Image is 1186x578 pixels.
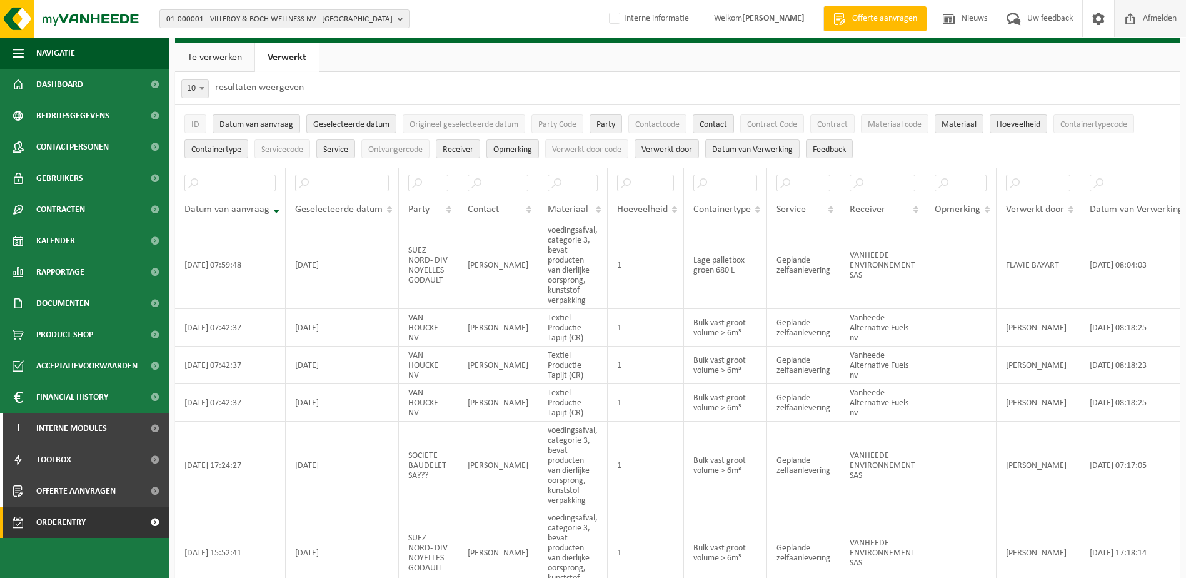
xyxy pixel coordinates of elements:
label: resultaten weergeven [215,83,304,93]
button: ContactcodeContactcode: Activate to sort [628,114,686,133]
td: voedingsafval, categorie 3, bevat producten van dierlijke oorsprong, kunststof verpakking [538,221,608,309]
span: Contactcode [635,120,680,129]
span: Contract [817,120,848,129]
span: Toolbox [36,444,71,475]
span: 10 [181,79,209,98]
td: Geplande zelfaanlevering [767,384,840,422]
span: Datum van aanvraag [219,120,293,129]
button: ServiceService: Activate to sort [316,139,355,158]
button: Datum van aanvraagDatum van aanvraag: Activate to remove sorting [213,114,300,133]
td: Geplande zelfaanlevering [767,422,840,509]
button: ReceiverReceiver: Activate to sort [436,139,480,158]
button: ContainertypecodeContainertypecode: Activate to sort [1053,114,1134,133]
td: [PERSON_NAME] [997,384,1080,422]
td: [DATE] 07:42:37 [175,384,286,422]
span: ID [191,120,199,129]
td: [PERSON_NAME] [458,221,538,309]
button: ContactContact: Activate to sort [693,114,734,133]
span: Dashboard [36,69,83,100]
button: ContainertypeContainertype: Activate to sort [184,139,248,158]
button: Party CodeParty Code: Activate to sort [531,114,583,133]
button: Materiaal codeMateriaal code: Activate to sort [861,114,928,133]
span: Party [408,205,430,215]
span: Receiver [443,145,473,155]
button: OntvangercodeOntvangercode: Activate to sort [361,139,430,158]
span: Datum van Verwerking [712,145,793,155]
button: MateriaalMateriaal: Activate to sort [935,114,983,133]
td: 1 [608,221,684,309]
td: VANHEEDE ENVIRONNEMENT SAS [840,422,925,509]
td: [PERSON_NAME] [458,309,538,347]
span: Feedback [813,145,846,155]
button: Origineel geselecteerde datumOrigineel geselecteerde datum: Activate to sort [403,114,525,133]
td: 1 [608,384,684,422]
button: 01-000001 - VILLEROY & BOCH WELLNESS NV - [GEOGRAPHIC_DATA] [159,9,410,28]
button: PartyParty: Activate to sort [590,114,622,133]
span: Offerte aanvragen [36,475,116,507]
button: FeedbackFeedback: Activate to sort [806,139,853,158]
span: Datum van aanvraag [184,205,269,215]
td: [PERSON_NAME] [997,309,1080,347]
span: Materiaal [942,120,977,129]
span: Containertype [191,145,241,155]
span: Datum van Verwerking [1090,205,1183,215]
span: Interne modules [36,413,107,444]
td: [DATE] 07:42:37 [175,347,286,384]
td: Textiel Productie Tapijt (CR) [538,309,608,347]
span: Offerte aanvragen [849,13,920,25]
span: Geselecteerde datum [295,205,383,215]
td: Bulk vast groot volume > 6m³ [684,422,767,509]
a: Te verwerken [175,43,254,72]
td: Vanheede Alternative Fuels nv [840,309,925,347]
button: Contract CodeContract Code: Activate to sort [740,114,804,133]
td: 1 [608,422,684,509]
button: ContractContract: Activate to sort [810,114,855,133]
span: Materiaal code [868,120,922,129]
span: Opmerking [493,145,532,155]
td: 1 [608,309,684,347]
td: [PERSON_NAME] [997,347,1080,384]
td: [PERSON_NAME] [997,422,1080,509]
span: Contact [468,205,499,215]
span: Contracten [36,194,85,225]
td: [PERSON_NAME] [458,422,538,509]
td: Lage palletbox groen 680 L [684,221,767,309]
span: I [13,413,24,444]
button: Datum van VerwerkingDatum van Verwerking: Activate to sort [705,139,800,158]
label: Interne informatie [606,9,689,28]
button: Geselecteerde datumGeselecteerde datum: Activate to sort [306,114,396,133]
span: Acceptatievoorwaarden [36,350,138,382]
span: Orderentry Goedkeuring [36,507,141,538]
span: Product Shop [36,319,93,350]
td: VAN HOUCKE NV [399,309,458,347]
span: Party [596,120,615,129]
td: Bulk vast groot volume > 6m³ [684,384,767,422]
span: Ontvangercode [368,145,423,155]
span: Kalender [36,225,75,256]
button: Verwerkt door codeVerwerkt door code: Activate to sort [545,139,628,158]
span: Verwerkt door code [552,145,621,155]
span: Party Code [538,120,576,129]
td: Geplande zelfaanlevering [767,309,840,347]
td: [DATE] 07:59:48 [175,221,286,309]
span: Servicecode [261,145,303,155]
span: Contactpersonen [36,131,109,163]
td: Textiel Productie Tapijt (CR) [538,384,608,422]
span: Hoeveelheid [617,205,668,215]
span: Documenten [36,288,89,319]
td: FLAVIE BAYART [997,221,1080,309]
span: Navigatie [36,38,75,69]
button: HoeveelheidHoeveelheid: Activate to sort [990,114,1047,133]
td: [PERSON_NAME] [458,384,538,422]
span: 01-000001 - VILLEROY & BOCH WELLNESS NV - [GEOGRAPHIC_DATA] [166,10,393,29]
strong: [PERSON_NAME] [742,14,805,23]
span: Origineel geselecteerde datum [410,120,518,129]
span: Opmerking [935,205,980,215]
span: Financial History [36,382,108,413]
td: Bulk vast groot volume > 6m³ [684,309,767,347]
td: [DATE] [286,384,399,422]
td: 1 [608,347,684,384]
span: Verwerkt door [641,145,692,155]
td: [DATE] [286,221,399,309]
td: VANHEEDE ENVIRONNEMENT SAS [840,221,925,309]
